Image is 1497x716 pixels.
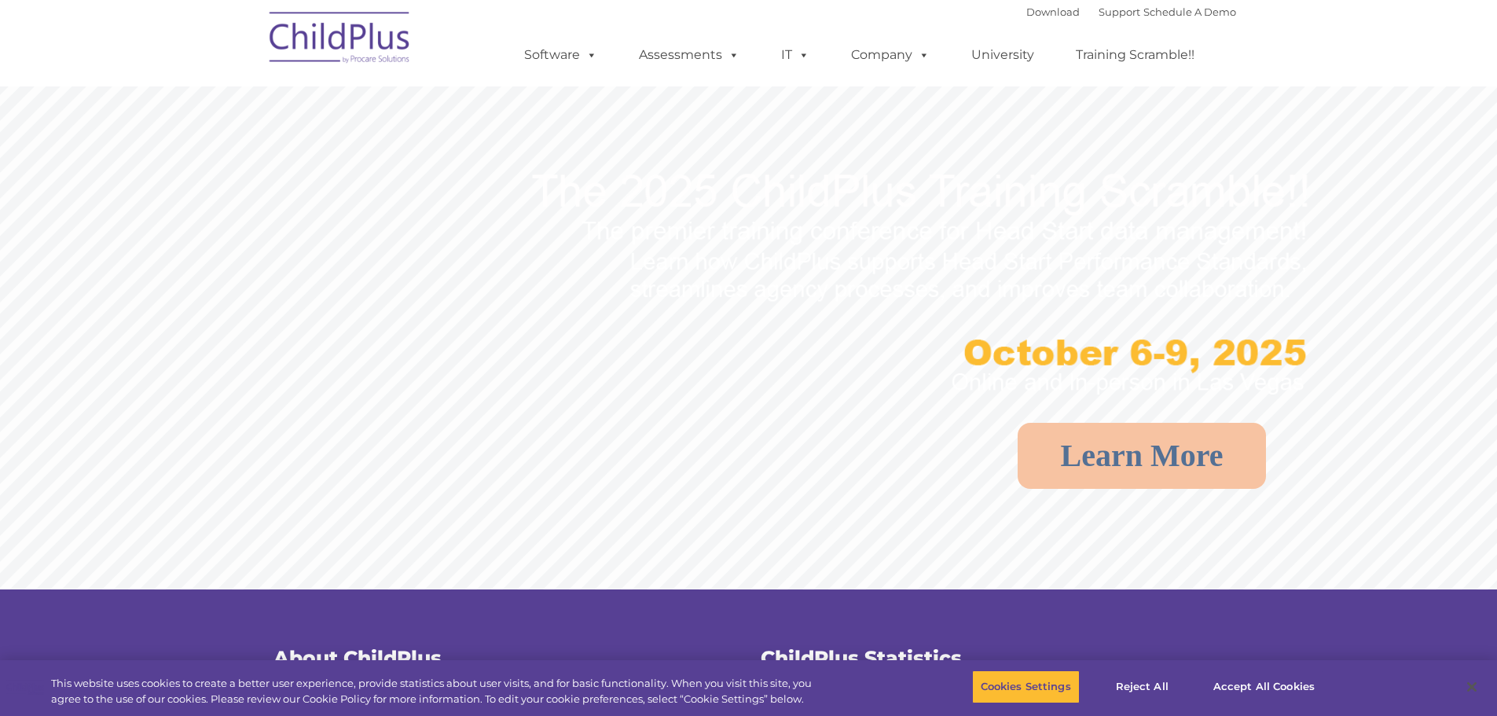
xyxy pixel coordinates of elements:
a: Training Scramble!! [1060,39,1210,71]
font: | [1026,6,1236,18]
a: IT [765,39,825,71]
button: Cookies Settings [972,670,1080,703]
a: Company [835,39,945,71]
a: University [956,39,1050,71]
a: Download [1026,6,1080,18]
span: About ChildPlus [273,646,442,670]
a: Software [508,39,613,71]
a: Learn More [1018,423,1267,489]
a: Assessments [623,39,755,71]
button: Accept All Cookies [1205,670,1323,703]
a: Support [1099,6,1140,18]
button: Reject All [1093,670,1191,703]
a: Schedule A Demo [1143,6,1236,18]
img: ChildPlus by Procare Solutions [262,1,419,79]
button: Close [1455,670,1489,704]
span: ChildPlus Statistics [761,646,962,670]
div: This website uses cookies to create a better user experience, provide statistics about user visit... [51,676,824,707]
